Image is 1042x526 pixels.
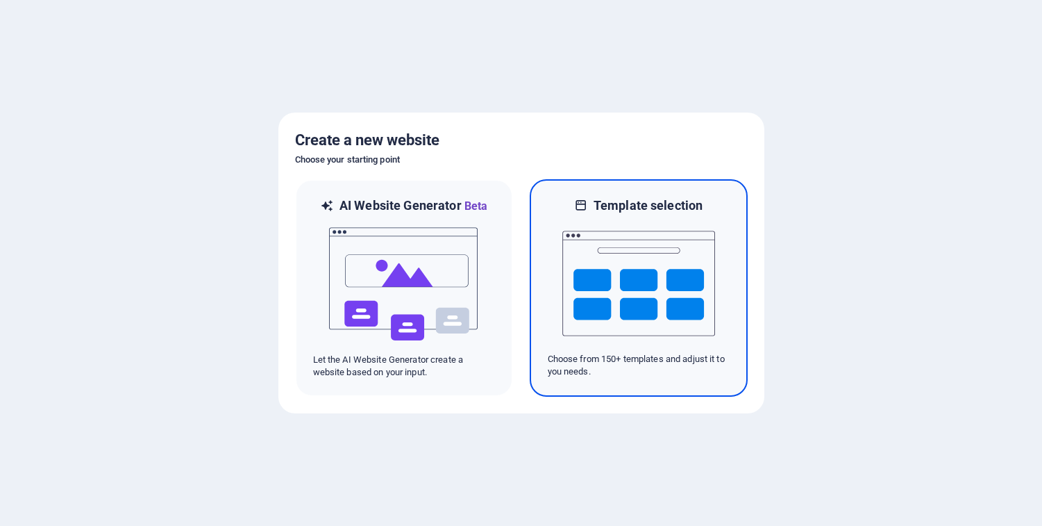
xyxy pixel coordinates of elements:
[295,179,513,397] div: AI Website GeneratorBetaaiLet the AI Website Generator create a website based on your input.
[295,151,748,168] h6: Choose your starting point
[313,354,495,379] p: Let the AI Website Generator create a website based on your input.
[295,129,748,151] h5: Create a new website
[462,199,488,213] span: Beta
[339,197,487,215] h6: AI Website Generator
[548,353,730,378] p: Choose from 150+ templates and adjust it to you needs.
[530,179,748,397] div: Template selectionChoose from 150+ templates and adjust it to you needs.
[594,197,703,214] h6: Template selection
[328,215,480,354] img: ai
